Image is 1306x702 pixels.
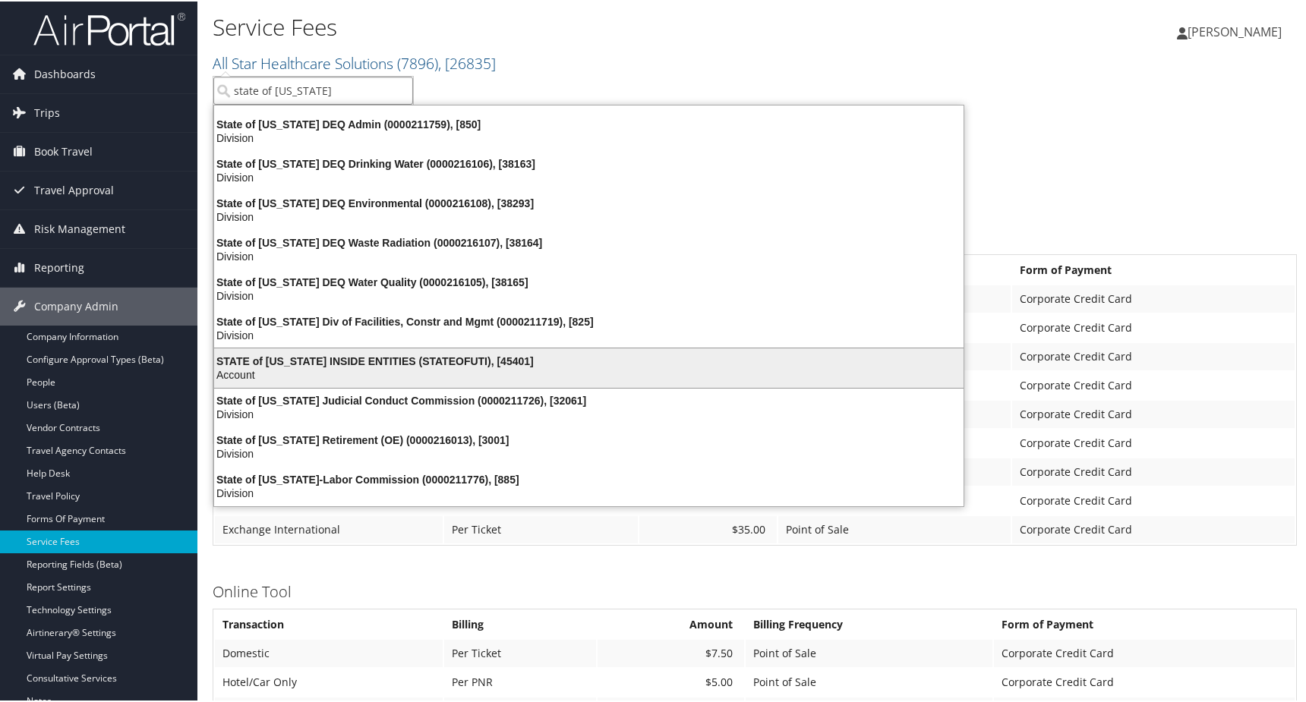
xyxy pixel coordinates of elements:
div: Division [205,406,973,420]
td: $35.00 [639,515,778,542]
div: Division [205,248,973,262]
th: Billing [444,609,596,637]
div: State of [US_STATE] DEQ Environmental (0000216108), [38293] [205,195,973,209]
td: Corporate Credit Card [1012,370,1295,398]
td: Per PNR [444,667,596,694]
td: Point of Sale [746,638,992,666]
td: Corporate Credit Card [994,638,1295,666]
td: Corporate Credit Card [1012,399,1295,427]
div: Division [205,327,973,341]
td: Per Ticket [444,638,596,666]
span: Travel Approval [34,170,114,208]
span: Trips [34,93,60,131]
td: Hotel/Car Only [215,667,443,694]
div: Division [205,169,973,183]
td: Point of Sale [778,515,1011,542]
h3: Online Tool [213,580,1297,601]
div: Division [205,209,973,222]
td: Corporate Credit Card [1012,486,1295,513]
div: Division [205,445,973,459]
a: [PERSON_NAME] [1177,8,1297,53]
td: Corporate Credit Card [1012,457,1295,484]
div: State of [US_STATE] DEQ Water Quality (0000216105), [38165] [205,274,973,288]
td: Corporate Credit Card [1012,342,1295,369]
span: [PERSON_NAME] [1188,22,1282,39]
div: State of [US_STATE] DEQ Drinking Water (0000216106), [38163] [205,156,973,169]
td: Corporate Credit Card [1012,428,1295,455]
span: Company Admin [34,286,118,324]
th: Transaction [215,609,443,637]
div: STATE of [US_STATE] INSIDE ENTITIES (STATEOFUTI), [45401] [205,353,973,367]
input: Search Accounts [213,75,413,103]
div: State of [US_STATE]-Labor Commission (0000211776), [885] [205,471,973,485]
div: State of [US_STATE] Div of Facilities, Constr and Mgmt (0000211719), [825] [205,313,973,327]
td: $7.50 [598,638,744,666]
div: Division [205,485,973,499]
th: Form of Payment [994,609,1295,637]
div: State of [US_STATE] DEQ Admin (0000211759), [850] [205,116,973,130]
td: Point of Sale [746,667,992,694]
h1: Service Fees [213,10,935,42]
td: $5.00 [598,667,744,694]
td: Domestic [215,638,443,666]
td: Corporate Credit Card [994,667,1295,694]
td: Exchange International [215,515,443,542]
div: State of [US_STATE] Judicial Conduct Commission (0000211726), [32061] [205,392,973,406]
th: Form of Payment [1012,255,1295,282]
th: Billing Frequency [746,609,992,637]
div: State of [US_STATE] Retirement (OE) (0000216013), [3001] [205,432,973,445]
td: Corporate Credit Card [1012,313,1295,340]
td: Corporate Credit Card [1012,284,1295,311]
span: , [ 26835 ] [438,52,496,72]
span: ( 7896 ) [397,52,438,72]
td: Per Ticket [444,515,638,542]
a: All Star Healthcare Solutions [213,52,496,72]
span: Dashboards [34,54,96,92]
div: State of [US_STATE] DEQ Waste Radiation (0000216107), [38164] [205,235,973,248]
td: Corporate Credit Card [1012,515,1295,542]
img: airportal-logo.png [33,10,185,46]
div: Division [205,130,973,143]
span: Risk Management [34,209,125,247]
span: Reporting [34,247,84,285]
div: Division [205,288,973,301]
span: Book Travel [34,131,93,169]
div: Account [205,367,973,380]
th: Amount [598,609,744,637]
